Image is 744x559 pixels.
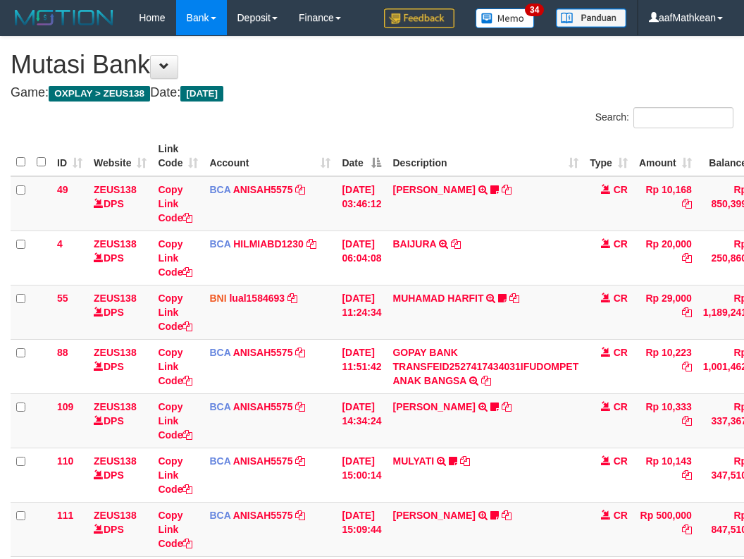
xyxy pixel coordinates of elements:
[392,455,434,467] a: MULYATI
[476,8,535,28] img: Button%20Memo.svg
[336,502,387,556] td: [DATE] 15:09:44
[633,136,697,176] th: Amount: activate to sort column ascending
[94,401,137,412] a: ZEUS138
[88,502,152,556] td: DPS
[158,184,192,223] a: Copy Link Code
[682,252,692,264] a: Copy Rp 20,000 to clipboard
[336,448,387,502] td: [DATE] 15:00:14
[158,401,192,441] a: Copy Link Code
[451,238,461,250] a: Copy BAIJURA to clipboard
[502,401,512,412] a: Copy LISTON SITOR to clipboard
[460,455,470,467] a: Copy MULYATI to clipboard
[158,293,192,332] a: Copy Link Code
[336,393,387,448] td: [DATE] 14:34:24
[158,510,192,549] a: Copy Link Code
[51,136,88,176] th: ID: activate to sort column ascending
[502,510,512,521] a: Copy KAREN ADELIN MARTH to clipboard
[595,107,733,128] label: Search:
[336,339,387,393] td: [DATE] 11:51:42
[384,8,454,28] img: Feedback.jpg
[392,347,578,386] a: GOPAY BANK TRANSFEID2527417434031IFUDOMPET ANAK BANGSA
[88,231,152,285] td: DPS
[233,184,293,195] a: ANISAH5575
[57,347,68,358] span: 88
[682,415,692,426] a: Copy Rp 10,333 to clipboard
[11,51,733,79] h1: Mutasi Bank
[11,7,118,28] img: MOTION_logo.png
[57,293,68,304] span: 55
[392,238,436,250] a: BAIJURA
[614,184,628,195] span: CR
[152,136,204,176] th: Link Code: activate to sort column ascending
[94,238,137,250] a: ZEUS138
[336,231,387,285] td: [DATE] 06:04:08
[94,347,137,358] a: ZEUS138
[295,184,305,195] a: Copy ANISAH5575 to clipboard
[682,469,692,481] a: Copy Rp 10,143 to clipboard
[209,238,230,250] span: BCA
[682,524,692,535] a: Copy Rp 500,000 to clipboard
[88,176,152,231] td: DPS
[94,455,137,467] a: ZEUS138
[392,401,475,412] a: [PERSON_NAME]
[180,86,223,102] span: [DATE]
[57,184,68,195] span: 49
[233,455,293,467] a: ANISAH5575
[158,238,192,278] a: Copy Link Code
[614,293,628,304] span: CR
[209,455,230,467] span: BCA
[233,347,293,358] a: ANISAH5575
[556,8,626,27] img: panduan.png
[387,136,584,176] th: Description: activate to sort column ascending
[633,339,697,393] td: Rp 10,223
[614,401,628,412] span: CR
[633,393,697,448] td: Rp 10,333
[392,510,475,521] a: [PERSON_NAME]
[57,401,73,412] span: 109
[633,176,697,231] td: Rp 10,168
[233,401,293,412] a: ANISAH5575
[233,510,293,521] a: ANISAH5575
[633,502,697,556] td: Rp 500,000
[57,510,73,521] span: 111
[682,198,692,209] a: Copy Rp 10,168 to clipboard
[682,361,692,372] a: Copy Rp 10,223 to clipboard
[287,293,297,304] a: Copy lual1584693 to clipboard
[88,448,152,502] td: DPS
[88,285,152,339] td: DPS
[525,4,544,16] span: 34
[633,107,733,128] input: Search:
[229,293,285,304] a: lual1584693
[158,347,192,386] a: Copy Link Code
[392,184,475,195] a: [PERSON_NAME]
[295,401,305,412] a: Copy ANISAH5575 to clipboard
[158,455,192,495] a: Copy Link Code
[209,510,230,521] span: BCA
[295,347,305,358] a: Copy ANISAH5575 to clipboard
[614,510,628,521] span: CR
[204,136,336,176] th: Account: activate to sort column ascending
[88,136,152,176] th: Website: activate to sort column ascending
[295,455,305,467] a: Copy ANISAH5575 to clipboard
[11,86,733,100] h4: Game: Date:
[682,307,692,318] a: Copy Rp 29,000 to clipboard
[233,238,304,250] a: HILMIABD1230
[633,448,697,502] td: Rp 10,143
[88,339,152,393] td: DPS
[336,136,387,176] th: Date: activate to sort column descending
[94,293,137,304] a: ZEUS138
[94,510,137,521] a: ZEUS138
[614,238,628,250] span: CR
[633,231,697,285] td: Rp 20,000
[209,401,230,412] span: BCA
[209,293,226,304] span: BNI
[584,136,633,176] th: Type: activate to sort column ascending
[633,285,697,339] td: Rp 29,000
[57,238,63,250] span: 4
[209,184,230,195] span: BCA
[209,347,230,358] span: BCA
[49,86,150,102] span: OXPLAY > ZEUS138
[509,293,519,304] a: Copy MUHAMAD HARFIT to clipboard
[88,393,152,448] td: DPS
[614,347,628,358] span: CR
